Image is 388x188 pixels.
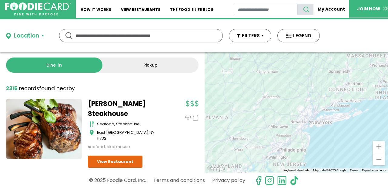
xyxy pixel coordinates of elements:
[97,121,164,127] div: seafood, steakhouse
[6,85,18,92] strong: 2315
[153,175,205,186] a: Terms and conditions
[277,176,287,185] img: linkedin.svg
[149,130,154,135] span: NY
[88,144,164,150] div: seafood, steakhouse
[297,4,313,15] button: search
[89,130,94,136] img: map_icon.svg
[89,175,146,186] p: © 2025 Foodie Card, Inc.
[212,175,245,186] a: Privacy policy
[313,169,346,172] span: Map data ©2025 Google
[88,156,142,168] a: View Restaurant
[373,153,385,165] button: Zoom out
[289,176,299,185] img: tiktok.svg
[350,169,358,172] a: Terms
[229,29,271,42] button: FILTERS
[102,58,199,73] a: Pickup
[362,169,386,172] a: Report a map error
[14,31,39,40] div: Location
[185,115,191,121] img: dinein_icon.svg
[6,58,102,73] a: Dine-in
[6,31,44,40] button: Location
[89,121,94,127] img: cutlery_icon.svg
[192,115,199,121] img: pickup_icon.svg
[254,176,263,185] svg: check us out on facebook
[373,141,385,153] button: Zoom in
[97,130,164,141] div: ,
[5,2,71,16] img: FoodieCard; Eat, Drink, Save, Donate
[277,29,320,42] button: LEGEND
[19,85,39,92] span: records
[97,135,106,141] span: 11732
[97,130,149,135] span: East [GEOGRAPHIC_DATA]
[6,85,75,93] div: found nearby
[88,99,164,119] a: [PERSON_NAME] Steakhouse
[206,165,226,173] img: Google
[234,4,298,15] input: restaurant search
[206,165,226,173] a: Open this area in Google Maps (opens a new window)
[313,4,349,15] a: My Account
[283,168,309,173] button: Keyboard shortcuts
